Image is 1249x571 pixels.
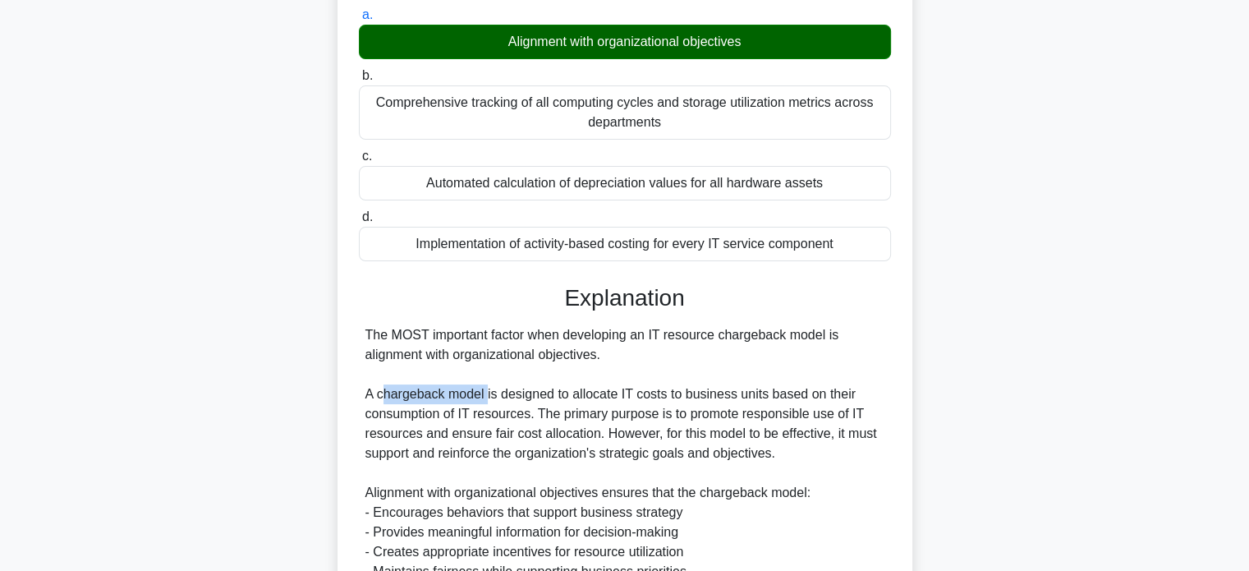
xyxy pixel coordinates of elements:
h3: Explanation [369,284,881,312]
div: Comprehensive tracking of all computing cycles and storage utilization metrics across departments [359,85,891,140]
span: c. [362,149,372,163]
div: Alignment with organizational objectives [359,25,891,59]
span: a. [362,7,373,21]
span: d. [362,210,373,223]
div: Automated calculation of depreciation values for all hardware assets [359,166,891,200]
div: Implementation of activity-based costing for every IT service component [359,227,891,261]
span: b. [362,68,373,82]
